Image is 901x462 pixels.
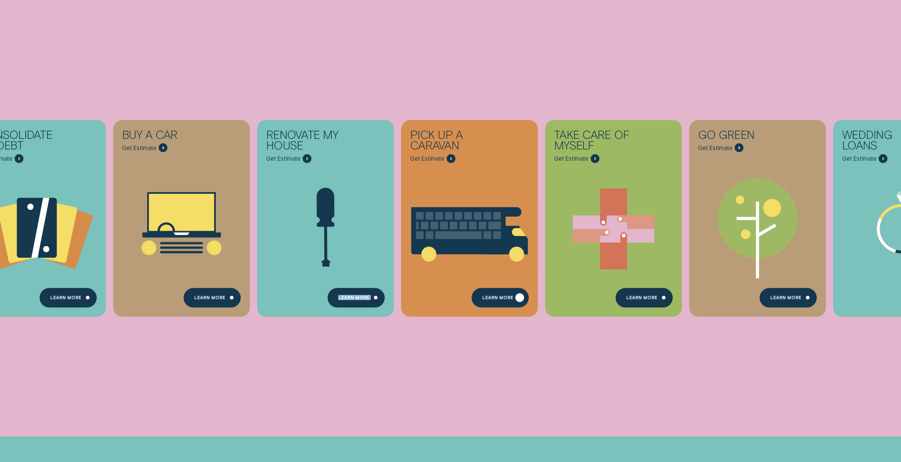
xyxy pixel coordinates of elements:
a: Learn more [327,288,385,308]
a: Learn More [471,288,529,308]
a: Buy a car - Learn more [113,120,250,311]
div: Take care of myself [554,129,641,154]
a: Renovate My House - Learn more [257,120,394,311]
a: Learn More [183,288,241,308]
span: Get Estimate [698,144,732,152]
span: Get Estimate [122,144,156,152]
a: Learn more [615,288,673,308]
span: Get Estimate [842,155,876,162]
a: Go green - Learn more [689,120,826,311]
span: Get Estimate [554,155,588,162]
a: Learn more [39,288,97,308]
div: Pick up a caravan [410,129,497,154]
span: Get Estimate [410,155,444,162]
span: Get Estimate [266,155,300,162]
div: Renovate My House [266,129,353,154]
div: Go green [698,129,785,143]
div: Buy a car [122,129,209,143]
a: Take care of myself - Learn more [545,120,682,311]
a: Learn more [759,288,817,308]
a: Pick up a caravan - Learn more [401,120,538,311]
